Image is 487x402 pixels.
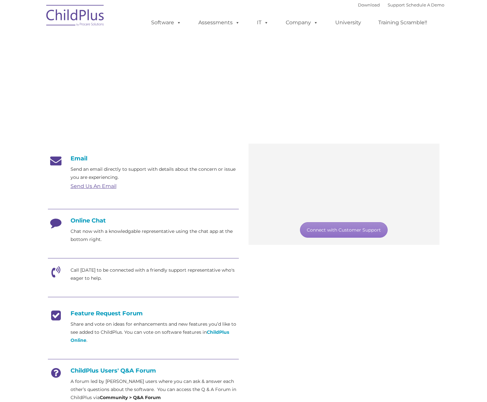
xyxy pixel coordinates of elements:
[250,16,275,29] a: IT
[71,266,239,282] p: Call [DATE] to be connected with a friendly support representative who's eager to help.
[279,16,325,29] a: Company
[71,183,116,189] a: Send Us An Email
[358,2,380,7] a: Download
[48,310,239,317] h4: Feature Request Forum
[329,16,368,29] a: University
[71,227,239,244] p: Chat now with a knowledgable representative using the chat app at the bottom right.
[406,2,444,7] a: Schedule A Demo
[358,2,444,7] font: |
[372,16,434,29] a: Training Scramble!!
[145,16,188,29] a: Software
[71,377,239,402] p: A forum led by [PERSON_NAME] users where you can ask & answer each other’s questions about the so...
[71,165,239,181] p: Send an email directly to support with details about the concern or issue you are experiencing.
[48,155,239,162] h4: Email
[71,329,229,343] a: ChildPlus Online
[48,217,239,224] h4: Online Chat
[48,367,239,374] h4: ChildPlus Users' Q&A Forum
[388,2,405,7] a: Support
[100,395,161,400] strong: Community > Q&A Forum
[43,0,108,33] img: ChildPlus by Procare Solutions
[300,222,388,238] a: Connect with Customer Support
[71,320,239,344] p: Share and vote on ideas for enhancements and new features you’d like to see added to ChildPlus. Y...
[192,16,246,29] a: Assessments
